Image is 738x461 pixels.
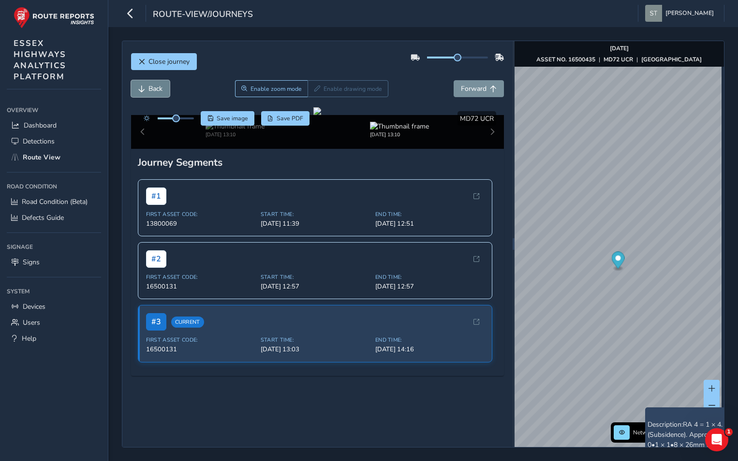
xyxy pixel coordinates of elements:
[24,121,57,130] span: Dashboard
[375,336,484,344] span: End Time:
[7,254,101,270] a: Signs
[7,117,101,133] a: Dashboard
[610,44,629,52] strong: [DATE]
[148,84,162,93] span: Back
[23,153,60,162] span: Route View
[23,302,45,311] span: Devices
[261,282,369,291] span: [DATE] 12:57
[148,57,190,66] span: Close journey
[7,331,101,346] a: Help
[206,131,265,138] div: [DATE] 13:10
[277,115,303,122] span: Save PDF
[375,274,484,281] span: End Time:
[454,80,504,97] button: Forward
[22,197,88,206] span: Road Condition (Beta)
[641,56,702,63] strong: [GEOGRAPHIC_DATA]
[146,274,255,281] span: First Asset Code:
[14,38,66,82] span: ESSEX HIGHWAYS ANALYTICS PLATFORM
[146,219,255,228] span: 13800069
[7,149,101,165] a: Route View
[604,56,633,63] strong: MD72 UCR
[23,137,55,146] span: Detections
[645,5,717,22] button: [PERSON_NAME]
[7,210,101,226] a: Defects Guide
[375,219,484,228] span: [DATE] 12:51
[705,428,728,451] iframe: Intercom live chat
[23,318,40,327] span: Users
[153,8,253,22] span: route-view/journeys
[375,282,484,291] span: [DATE] 12:57
[217,115,248,122] span: Save image
[7,103,101,117] div: Overview
[235,80,308,97] button: Zoom
[461,84,487,93] span: Forward
[146,187,166,205] span: # 1
[611,252,624,272] div: Map marker
[375,345,484,354] span: [DATE] 14:16
[206,122,265,131] img: Thumbnail frame
[146,313,166,331] span: # 3
[131,80,170,97] button: Back
[171,317,204,328] span: Current
[7,179,101,194] div: Road Condition
[261,211,369,218] span: Start Time:
[146,336,255,344] span: First Asset Code:
[14,7,94,29] img: rr logo
[7,240,101,254] div: Signage
[648,420,733,460] span: RA 4 = 1 × 4. (Subsidence). Approximately 0•1 × 1•8 × 26mm at its deepest point.
[7,284,101,299] div: System
[460,114,494,123] span: MD72 UCR
[23,258,40,267] span: Signs
[146,345,255,354] span: 16500131
[370,131,429,138] div: [DATE] 13:10
[375,211,484,218] span: End Time:
[7,299,101,315] a: Devices
[370,122,429,131] img: Thumbnail frame
[261,336,369,344] span: Start Time:
[633,429,655,436] span: Network
[261,345,369,354] span: [DATE] 13:03
[22,213,64,222] span: Defects Guide
[146,282,255,291] span: 16500131
[7,315,101,331] a: Users
[7,194,101,210] a: Road Condition (Beta)
[536,56,702,63] div: | |
[251,85,302,93] span: Enable zoom mode
[261,219,369,228] span: [DATE] 11:39
[146,250,166,268] span: # 2
[665,5,714,22] span: [PERSON_NAME]
[536,56,595,63] strong: ASSET NO. 16500435
[138,156,498,169] div: Journey Segments
[645,5,662,22] img: diamond-layout
[131,53,197,70] button: Close journey
[7,133,101,149] a: Detections
[261,111,310,126] button: PDF
[261,274,369,281] span: Start Time:
[201,111,254,126] button: Save
[146,211,255,218] span: First Asset Code:
[22,334,36,343] span: Help
[725,428,733,436] span: 1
